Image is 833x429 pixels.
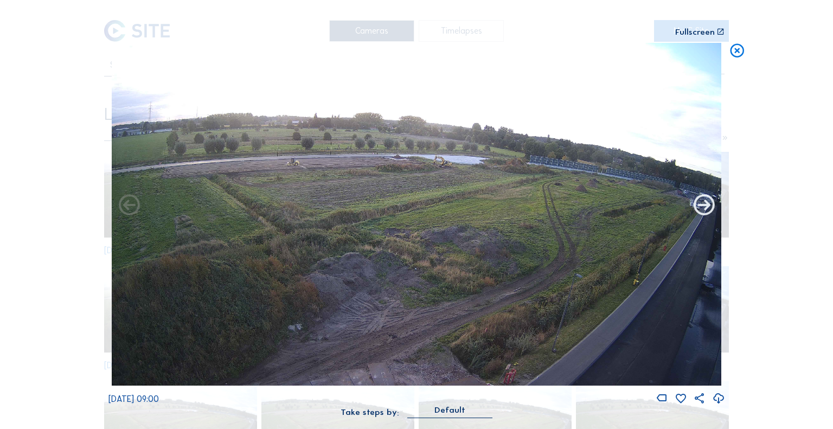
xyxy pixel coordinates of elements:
[434,405,465,415] div: Default
[407,405,492,418] div: Default
[117,193,142,219] i: Forward
[675,28,715,36] div: Fullscreen
[112,43,722,386] img: Image
[108,394,159,404] span: [DATE] 09:00
[341,408,399,416] div: Take steps by:
[691,193,716,219] i: Back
